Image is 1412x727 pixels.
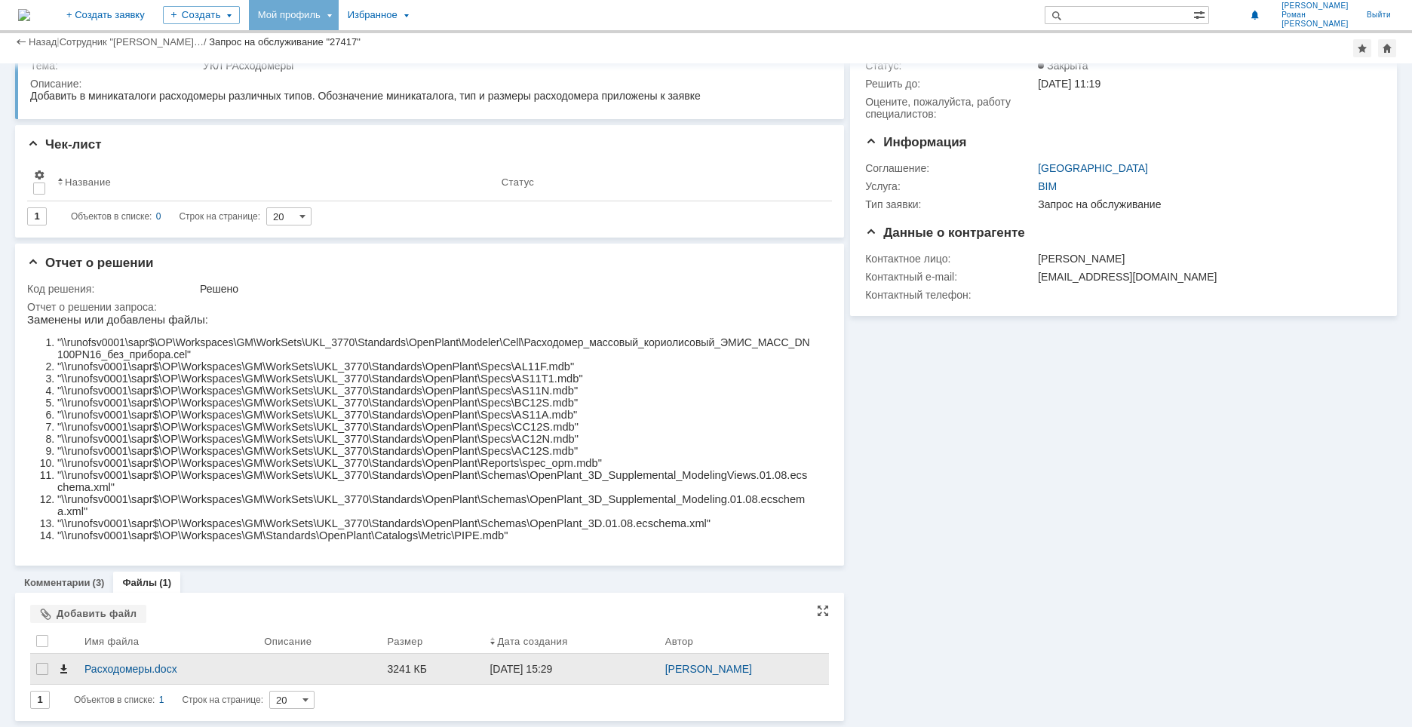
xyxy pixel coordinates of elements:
div: 0 [156,207,161,225]
span: Данные о контрагенте [865,225,1025,240]
span: "\\runofsv0001\sapr$\OP\Workspaces\GM\WorkSets\UKL_3770\Standards\OpenPlant\Schemas\OpenPlant_3D_... [30,156,780,180]
span: Чек-лист [27,137,102,152]
div: Тип заявки: [865,198,1035,210]
div: Статус [502,176,534,188]
span: Информация [865,135,966,149]
span: "\\runofsv0001\sapr$\OP\Workspaces\GM\WorkSets\UKL_3770\Standards\OpenPlant\Specs\AC12S.mdb" [30,132,551,144]
div: Размер [388,636,423,647]
a: Перейти на домашнюю страницу [18,9,30,21]
div: Запрос на обслуживание "27417" [209,36,361,48]
span: Объектов в списке: [74,695,155,705]
div: / [60,36,210,48]
a: Сотрудник "[PERSON_NAME]… [60,36,204,48]
th: Размер [382,629,484,654]
div: Запрос на обслуживание [1038,198,1374,210]
span: "\\runofsv0001\sapr$\OP\Workspaces\GM\WorkSets\UKL_3770\Standards\OpenPlant\Specs\AL11F.mdb" [30,48,547,60]
div: Описание: [30,78,824,90]
div: Услуга: [865,180,1035,192]
span: [PERSON_NAME] [1282,20,1349,29]
span: "\\runofsv0001\sapr$\OP\Workspaces\GM\WorkSets\UKL_3770\Standards\OpenPlant\Specs\AS11N.mdb" [30,72,551,84]
span: "\\runofsv0001\sapr$\OP\Workspaces\GM\WorkSets\UKL_3770\Standards\OpenPlant\Schemas\OpenPlant_3D_... [30,180,778,204]
div: Название [65,176,111,188]
span: Роман [1282,11,1349,20]
div: Сделать домашней страницей [1378,39,1396,57]
div: Отчет о решении запроса: [27,301,824,313]
div: Oцените, пожалуйста, работу специалистов: [865,96,1035,120]
th: Автор [659,629,829,654]
span: "\\runofsv0001\sapr$\OP\Workspaces\GM\WorkSets\UKL_3770\Standards\OpenPlant\Schemas\OpenPlant_3D.... [30,204,683,216]
div: Добавить в избранное [1353,39,1371,57]
div: 1 [159,691,164,709]
span: "\\runofsv0001\sapr$\OP\Workspaces\GM\WorkSets\UKL_3770\Standards\OpenPlant\Specs\AS11T1.mdb" [30,60,556,72]
span: "\\runofsv0001\sapr$\OP\Workspaces\GM\WorkSets\UKL_3770\Standards\OpenPlant\Specs\CC12S.mdb" [30,108,551,120]
div: Создать [163,6,240,24]
a: [PERSON_NAME] [665,663,752,675]
a: BIM [1038,180,1057,192]
span: Скачать файл [57,663,69,675]
div: Решить до: [865,78,1035,90]
span: Отчет о решении [27,256,153,270]
div: Расходомеры.docx [84,663,252,675]
a: Файлы [122,577,157,588]
div: Соглашение: [865,162,1035,174]
div: На всю страницу [817,605,829,617]
span: [PERSON_NAME] [1282,2,1349,11]
span: Объектов в списке: [71,211,152,222]
div: 3241 КБ [388,663,478,675]
th: Дата создания [483,629,658,654]
th: Имя файла [78,629,258,654]
span: [DATE] 11:19 [1038,78,1100,90]
div: [EMAIL_ADDRESS][DOMAIN_NAME] [1038,271,1374,283]
th: Статус [496,163,820,201]
i: Строк на странице: [74,691,263,709]
div: Автор [665,636,694,647]
span: "\\runofsv0001\sapr$\OP\Workspaces\GM\WorkSets\UKL_3770\Standards\OpenPlant\Reports\spec_opm.mdb" [30,144,575,156]
div: (3) [93,577,105,588]
a: Назад [29,36,57,48]
div: Статус: [865,60,1035,72]
i: Строк на странице: [71,207,260,225]
span: Расширенный поиск [1193,7,1208,21]
img: logo [18,9,30,21]
div: Контактный e-mail: [865,271,1035,283]
div: Имя файла [84,636,139,647]
div: [DATE] 15:29 [490,663,552,675]
span: "\\runofsv0001\sapr$\OP\Workspaces\GM\Standards\OpenPlant\Catalogs\Metric\PIPE.mdb" [30,216,480,229]
a: Комментарии [24,577,91,588]
span: "\\runofsv0001\sapr$\OP\Workspaces\GM\WorkSets\UKL_3770\Standards\OpenPlant\Specs\AS11A.mdb" [30,96,550,108]
div: Код решения: [27,283,197,295]
li: "\\runofsv0001\sapr$\OP\Workspaces\GM\WorkSets\UKL_3770\Standards\OpenPlant\Modeler\Cell\Расходом... [30,23,784,48]
div: Тема: [30,60,200,72]
div: [PERSON_NAME] [1038,253,1374,265]
span: "\\runofsv0001\sapr$\OP\Workspaces\GM\WorkSets\UKL_3770\Standards\OpenPlant\Specs\BC12S.mdb" [30,84,551,96]
span: Настройки [33,169,45,181]
span: Закрыта [1038,60,1088,72]
div: (1) [159,577,171,588]
div: | [57,35,59,47]
span: "\\runofsv0001\sapr$\OP\Workspaces\GM\WorkSets\UKL_3770\Standards\OpenPlant\Specs\AC12N.mdb" [30,120,551,132]
a: [GEOGRAPHIC_DATA] [1038,162,1148,174]
div: УКЛ РАсходомеры [203,60,821,72]
div: Дата создания [497,636,567,647]
div: Контактное лицо: [865,253,1035,265]
div: Контактный телефон: [865,289,1035,301]
div: Описание [264,636,312,647]
div: Решено [200,283,821,295]
th: Название [51,163,496,201]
